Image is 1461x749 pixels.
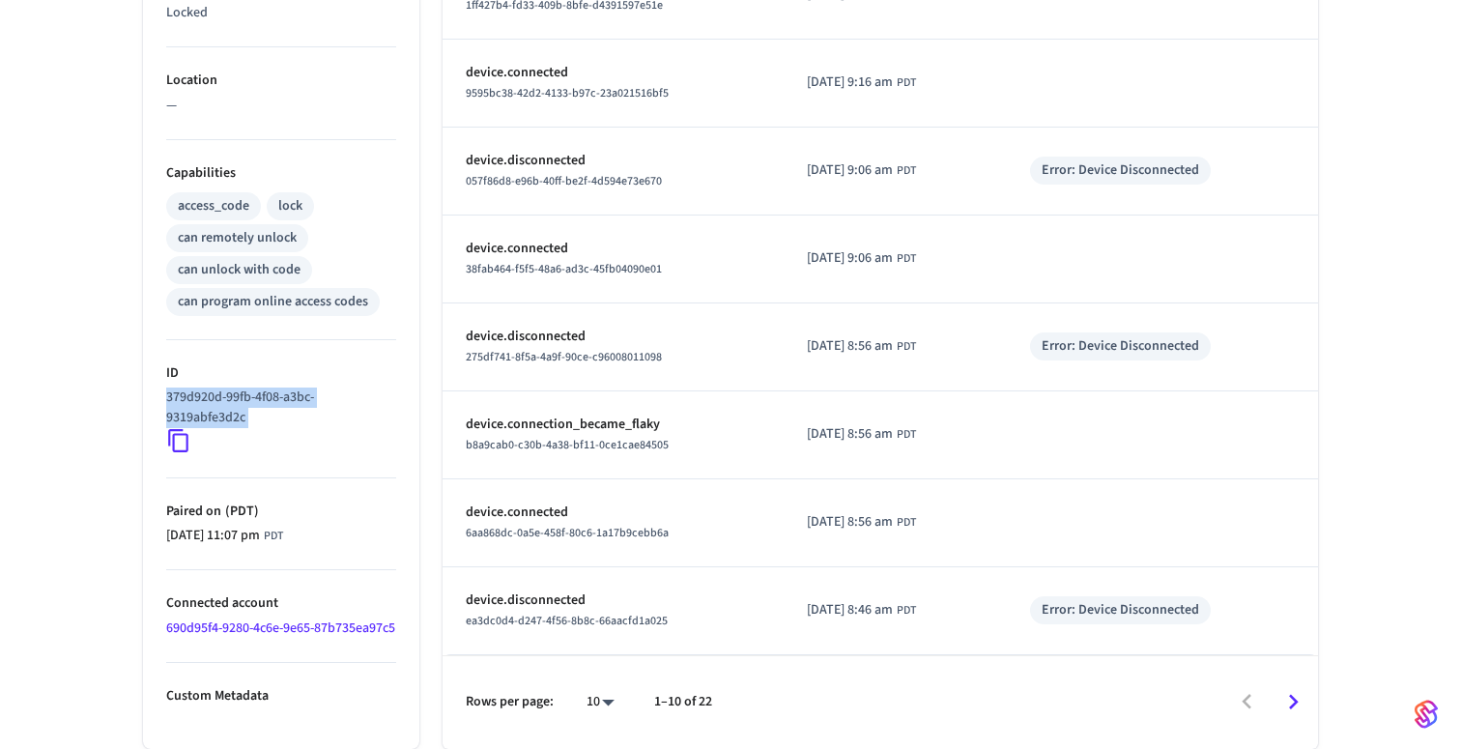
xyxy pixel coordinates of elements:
[807,600,916,620] div: America/Los_Angeles
[466,692,554,712] p: Rows per page:
[807,600,893,620] span: [DATE] 8:46 am
[466,437,669,453] span: b8a9cab0-c30b-4a38-bf11-0ce1cae84505
[807,160,893,181] span: [DATE] 9:06 am
[166,3,396,23] p: Locked
[264,528,283,545] span: PDT
[466,591,760,611] p: device.disconnected
[166,163,396,184] p: Capabilities
[897,74,916,92] span: PDT
[166,502,396,522] p: Paired on
[807,160,916,181] div: America/Los_Angeles
[897,426,916,444] span: PDT
[577,688,623,716] div: 10
[807,512,916,533] div: America/Los_Angeles
[654,692,712,712] p: 1–10 of 22
[166,96,396,116] p: —
[897,250,916,268] span: PDT
[807,248,916,269] div: America/Los_Angeles
[1042,336,1199,357] div: Error: Device Disconnected
[1042,160,1199,181] div: Error: Device Disconnected
[807,424,893,445] span: [DATE] 8:56 am
[1415,699,1438,730] img: SeamLogoGradient.69752ec5.svg
[807,336,893,357] span: [DATE] 8:56 am
[897,162,916,180] span: PDT
[466,63,760,83] p: device.connected
[466,239,760,259] p: device.connected
[178,260,301,280] div: can unlock with code
[166,388,388,428] p: 379d920d-99fb-4f08-a3bc-9319abfe3d2c
[178,196,249,216] div: access_code
[466,613,668,629] span: ea3dc0d4-d247-4f56-8b8c-66aacfd1a025
[466,525,669,541] span: 6aa868dc-0a5e-458f-80c6-1a17b9cebb6a
[466,415,760,435] p: device.connection_became_flaky
[166,686,396,706] p: Custom Metadata
[466,503,760,523] p: device.connected
[178,228,297,248] div: can remotely unlock
[166,71,396,91] p: Location
[466,261,662,277] span: 38fab464-f5f5-48a6-ad3c-45fb04090e01
[466,151,760,171] p: device.disconnected
[807,72,916,93] div: America/Los_Angeles
[807,72,893,93] span: [DATE] 9:16 am
[166,526,260,546] span: [DATE] 11:07 pm
[807,424,916,445] div: America/Los_Angeles
[897,514,916,532] span: PDT
[466,85,669,101] span: 9595bc38-42d2-4133-b97c-23a021516bf5
[278,196,302,216] div: lock
[221,502,259,521] span: ( PDT )
[166,526,283,546] div: America/Los_Angeles
[466,349,662,365] span: 275df741-8f5a-4a9f-90ce-c96008011098
[466,327,760,347] p: device.disconnected
[1271,679,1316,725] button: Go to next page
[897,338,916,356] span: PDT
[807,512,893,533] span: [DATE] 8:56 am
[1042,600,1199,620] div: Error: Device Disconnected
[166,619,395,638] a: 690d95f4-9280-4c6e-9e65-87b735ea97c5
[178,292,368,312] div: can program online access codes
[466,173,662,189] span: 057f86d8-e96b-40ff-be2f-4d594e73e670
[807,336,916,357] div: America/Los_Angeles
[166,593,396,614] p: Connected account
[897,602,916,619] span: PDT
[166,363,396,384] p: ID
[807,248,893,269] span: [DATE] 9:06 am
